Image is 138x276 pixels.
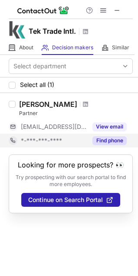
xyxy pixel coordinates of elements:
[92,122,127,131] button: Reveal Button
[92,136,127,145] button: Reveal Button
[19,100,77,109] div: [PERSON_NAME]
[9,21,26,39] img: 870e0720b22b558fe15335766ee4d730
[13,62,66,71] div: Select department
[52,44,93,51] span: Decision makers
[17,5,69,16] img: ContactOut v5.3.10
[28,196,103,203] span: Continue on Search Portal
[18,161,124,169] header: Looking for more prospects? 👀
[20,81,54,88] span: Select all (1)
[29,26,76,36] h1: Tek Trade Intl.
[15,174,126,188] p: Try prospecting with our search portal to find more employees.
[21,193,120,207] button: Continue on Search Portal
[19,109,133,117] div: Partner
[112,44,129,51] span: Similar
[19,44,33,51] span: About
[21,123,87,131] span: [EMAIL_ADDRESS][DOMAIN_NAME]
